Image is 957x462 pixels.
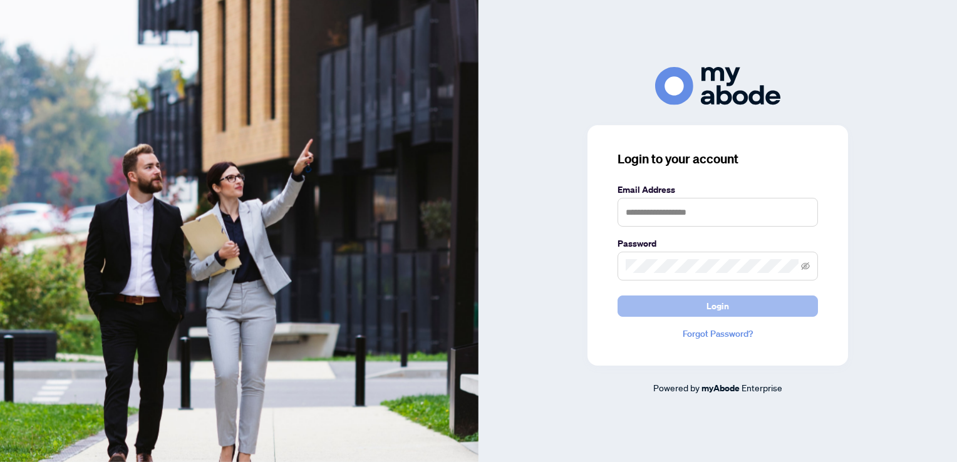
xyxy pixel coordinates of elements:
[618,327,818,341] a: Forgot Password?
[618,295,818,317] button: Login
[618,150,818,168] h3: Login to your account
[618,237,818,250] label: Password
[801,262,810,270] span: eye-invisible
[655,67,780,105] img: ma-logo
[701,381,740,395] a: myAbode
[706,296,729,316] span: Login
[653,382,700,393] span: Powered by
[742,382,782,393] span: Enterprise
[618,183,818,197] label: Email Address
